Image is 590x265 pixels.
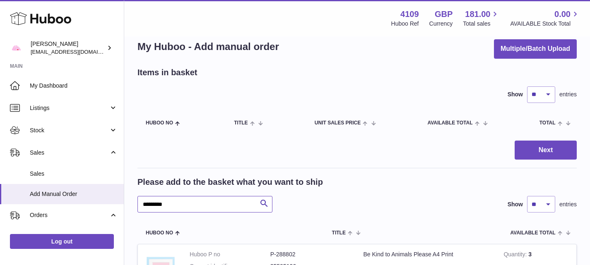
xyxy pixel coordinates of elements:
span: [EMAIL_ADDRESS][DOMAIN_NAME] [31,48,122,55]
span: entries [559,91,577,98]
span: Title [332,230,346,236]
label: Show [508,91,523,98]
span: Huboo no [146,230,173,236]
a: 0.00 AVAILABLE Stock Total [510,9,580,28]
span: Sales [30,170,118,178]
span: Sales [30,149,109,157]
a: 181.00 Total sales [463,9,500,28]
label: Show [508,201,523,208]
a: Log out [10,234,114,249]
span: 181.00 [465,9,490,20]
span: Stock [30,127,109,134]
span: Orders [30,211,109,219]
span: Add Manual Order [30,190,118,198]
div: Huboo Ref [391,20,419,28]
div: Currency [429,20,453,28]
button: Next [515,141,577,160]
dt: Huboo P no [190,251,270,258]
strong: GBP [435,9,453,20]
span: AVAILABLE Stock Total [510,20,580,28]
span: 0.00 [554,9,571,20]
span: AVAILABLE Total [511,230,556,236]
h1: My Huboo - Add manual order [137,40,279,53]
span: Title [234,120,248,126]
span: Total [539,120,556,126]
span: Unit Sales Price [315,120,361,126]
img: hello@limpetstore.com [10,42,22,54]
button: Multiple/Batch Upload [494,39,577,59]
span: Listings [30,104,109,112]
span: Total sales [463,20,500,28]
strong: 4109 [400,9,419,20]
h2: Please add to the basket what you want to ship [137,177,323,188]
dd: P-288802 [270,251,351,258]
span: My Dashboard [30,82,118,90]
span: entries [559,201,577,208]
strong: Quantity [503,251,528,260]
span: Huboo no [146,120,173,126]
span: AVAILABLE Total [427,120,472,126]
div: [PERSON_NAME] [31,40,105,56]
h2: Items in basket [137,67,197,78]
